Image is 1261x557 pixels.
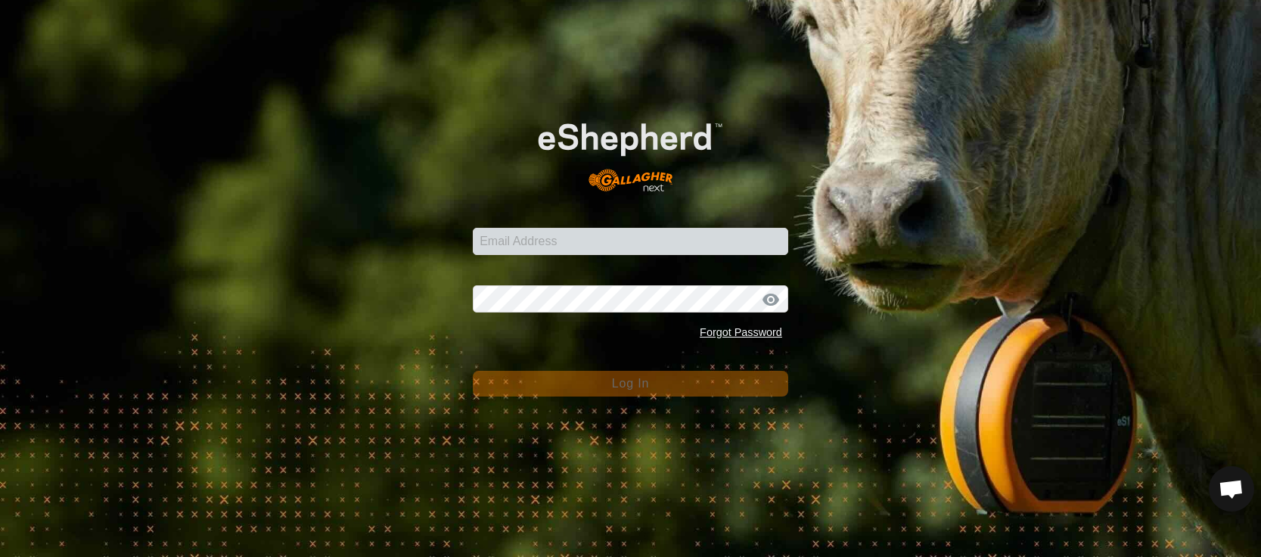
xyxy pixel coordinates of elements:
[700,326,782,338] a: Forgot Password
[473,228,788,255] input: Email Address
[1209,466,1254,512] a: Open chat
[473,371,788,397] button: Log In
[612,377,649,390] span: Log In
[505,97,756,204] img: E-shepherd Logo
